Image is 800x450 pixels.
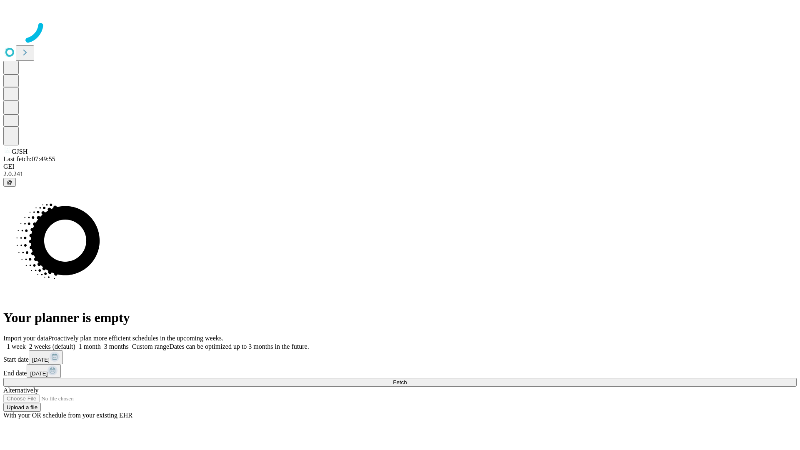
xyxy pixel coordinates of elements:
[48,335,223,342] span: Proactively plan more efficient schedules in the upcoming weeks.
[104,343,129,350] span: 3 months
[169,343,309,350] span: Dates can be optimized up to 3 months in the future.
[3,155,55,162] span: Last fetch: 07:49:55
[3,378,797,387] button: Fetch
[32,357,50,363] span: [DATE]
[3,170,797,178] div: 2.0.241
[7,343,26,350] span: 1 week
[3,163,797,170] div: GEI
[12,148,27,155] span: GJSH
[393,379,407,385] span: Fetch
[79,343,101,350] span: 1 month
[30,370,47,377] span: [DATE]
[3,412,132,419] span: With your OR schedule from your existing EHR
[3,178,16,187] button: @
[132,343,169,350] span: Custom range
[3,403,41,412] button: Upload a file
[3,364,797,378] div: End date
[29,343,75,350] span: 2 weeks (default)
[7,179,12,185] span: @
[27,364,61,378] button: [DATE]
[3,310,797,325] h1: Your planner is empty
[29,350,63,364] button: [DATE]
[3,350,797,364] div: Start date
[3,335,48,342] span: Import your data
[3,387,38,394] span: Alternatively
